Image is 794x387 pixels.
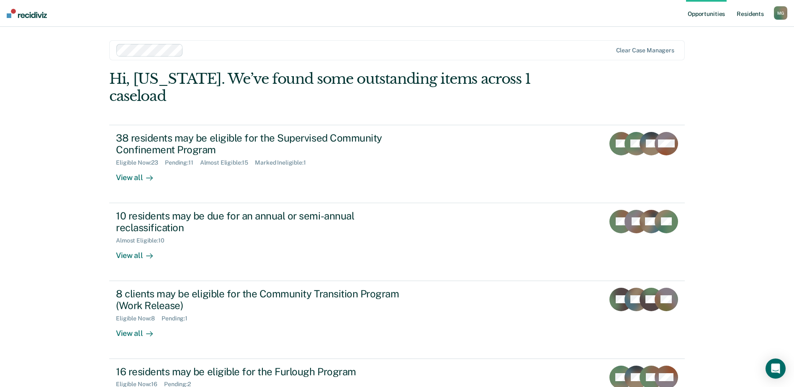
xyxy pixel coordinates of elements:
[109,125,685,203] a: 38 residents may be eligible for the Supervised Community Confinement ProgramEligible Now:23Pendi...
[616,47,674,54] div: Clear case managers
[109,70,570,105] div: Hi, [US_STATE]. We’ve found some outstanding items across 1 caseload
[200,159,255,166] div: Almost Eligible : 15
[109,281,685,359] a: 8 clients may be eligible for the Community Transition Program (Work Release)Eligible Now:8Pendin...
[116,237,171,244] div: Almost Eligible : 10
[109,203,685,281] a: 10 residents may be due for an annual or semi-annual reclassificationAlmost Eligible:10View all
[116,132,410,156] div: 38 residents may be eligible for the Supervised Community Confinement Program
[774,6,787,20] div: M G
[766,359,786,379] div: Open Intercom Messenger
[255,159,312,166] div: Marked Ineligible : 1
[116,366,410,378] div: 16 residents may be eligible for the Furlough Program
[116,315,162,322] div: Eligible Now : 8
[774,6,787,20] button: MG
[116,288,410,312] div: 8 clients may be eligible for the Community Transition Program (Work Release)
[116,166,163,183] div: View all
[165,159,200,166] div: Pending : 11
[7,9,47,18] img: Recidiviz
[116,159,165,166] div: Eligible Now : 23
[116,210,410,234] div: 10 residents may be due for an annual or semi-annual reclassification
[116,244,163,261] div: View all
[116,322,163,338] div: View all
[162,315,194,322] div: Pending : 1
